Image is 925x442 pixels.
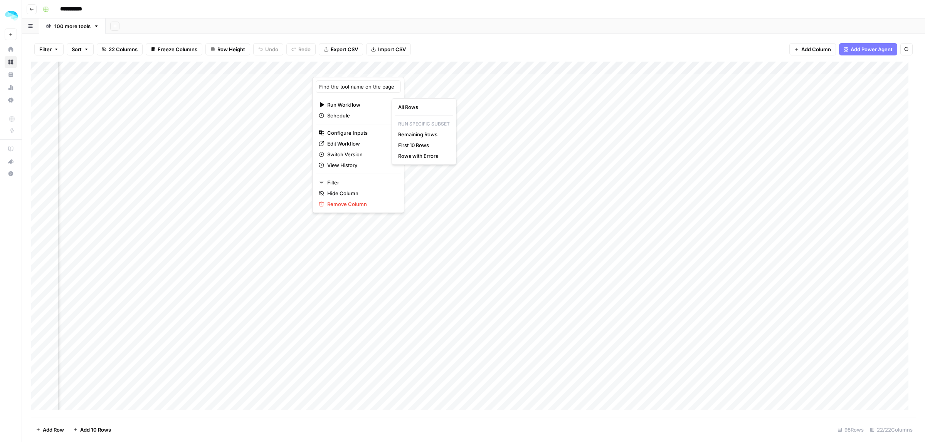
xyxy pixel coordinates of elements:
span: Rows with Errors [398,152,447,160]
span: Run Workflow [327,101,387,109]
span: All Rows [398,103,447,111]
p: Run Specific Subset [395,119,453,129]
span: First 10 Rows [398,141,447,149]
span: Remaining Rows [398,131,447,138]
